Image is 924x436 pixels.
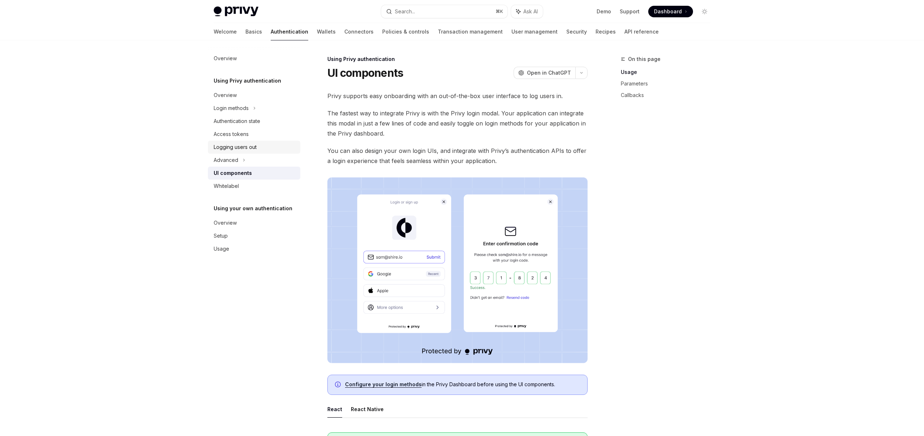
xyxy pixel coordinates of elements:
[514,67,575,79] button: Open in ChatGPT
[511,23,558,40] a: User management
[208,128,300,141] a: Access tokens
[214,245,229,253] div: Usage
[621,89,716,101] a: Callbacks
[382,23,429,40] a: Policies & controls
[214,219,237,227] div: Overview
[654,8,682,15] span: Dashboard
[208,167,300,180] a: UI components
[335,382,342,389] svg: Info
[345,381,580,388] span: in the Privy Dashboard before using the UI components.
[327,91,588,101] span: Privy supports easy onboarding with an out-of-the-box user interface to log users in.
[214,182,239,190] div: Whitelabel
[699,6,710,17] button: Toggle dark mode
[208,141,300,154] a: Logging users out
[596,23,616,40] a: Recipes
[208,89,300,102] a: Overview
[523,8,538,15] span: Ask AI
[597,8,611,15] a: Demo
[245,23,262,40] a: Basics
[317,23,336,40] a: Wallets
[621,66,716,78] a: Usage
[214,104,249,113] div: Login methods
[214,6,258,17] img: light logo
[566,23,587,40] a: Security
[395,7,415,16] div: Search...
[214,23,237,40] a: Welcome
[214,232,228,240] div: Setup
[351,401,384,418] button: React Native
[214,76,281,85] h5: Using Privy authentication
[344,23,374,40] a: Connectors
[327,56,588,63] div: Using Privy authentication
[208,229,300,242] a: Setup
[496,9,503,14] span: ⌘ K
[628,55,661,63] span: On this page
[648,6,693,17] a: Dashboard
[381,5,507,18] button: Search...⌘K
[214,117,260,125] div: Authentication state
[208,52,300,65] a: Overview
[214,204,292,213] h5: Using your own authentication
[214,143,257,151] div: Logging users out
[271,23,308,40] a: Authentication
[208,115,300,128] a: Authentication state
[208,180,300,193] a: Whitelabel
[327,108,588,138] span: The fastest way to integrate Privy is with the Privy login modal. Your application can integrate ...
[327,177,588,363] img: images/Onboard.png
[621,78,716,89] a: Parameters
[345,381,422,388] a: Configure your login methods
[511,5,543,18] button: Ask AI
[527,69,571,76] span: Open in ChatGPT
[327,146,588,166] span: You can also design your own login UIs, and integrate with Privy’s authentication APIs to offer a...
[214,130,249,138] div: Access tokens
[327,401,342,418] button: React
[214,54,237,63] div: Overview
[208,216,300,229] a: Overview
[327,66,403,79] h1: UI components
[620,8,640,15] a: Support
[208,242,300,255] a: Usage
[438,23,503,40] a: Transaction management
[214,91,237,100] div: Overview
[214,169,252,177] div: UI components
[214,156,238,164] div: Advanced
[624,23,659,40] a: API reference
